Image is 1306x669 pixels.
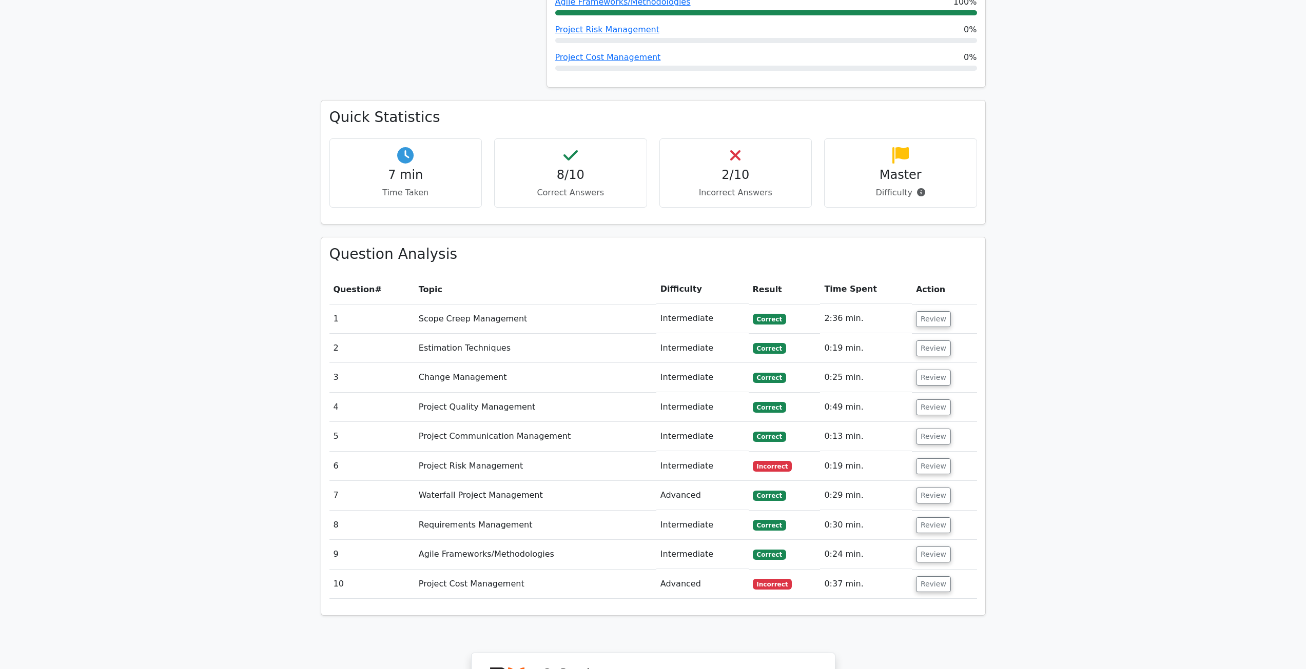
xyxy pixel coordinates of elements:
td: 0:19 min. [820,334,911,363]
td: Project Quality Management [415,393,656,422]
td: 7 [329,481,415,510]
button: Review [916,576,951,592]
span: Question [334,285,375,294]
td: 9 [329,540,415,569]
span: Incorrect [753,461,792,471]
span: Correct [753,550,786,560]
td: 0:49 min. [820,393,911,422]
td: 0:13 min. [820,422,911,451]
p: Time Taken [338,187,474,199]
button: Review [916,546,951,562]
td: 0:19 min. [820,452,911,481]
span: 0% [964,51,977,64]
td: Intermediate [656,304,749,333]
th: Topic [415,275,656,304]
span: Correct [753,314,786,324]
th: # [329,275,415,304]
h4: 7 min [338,168,474,183]
td: 6 [329,452,415,481]
h3: Question Analysis [329,246,977,263]
button: Review [916,340,951,356]
td: Intermediate [656,511,749,540]
td: Advanced [656,570,749,599]
h4: Master [833,168,968,183]
td: 1 [329,304,415,333]
span: Correct [753,491,786,501]
th: Difficulty [656,275,749,304]
td: Requirements Management [415,511,656,540]
td: Project Communication Management [415,422,656,451]
td: 3 [329,363,415,392]
button: Review [916,517,951,533]
td: Intermediate [656,393,749,422]
p: Incorrect Answers [668,187,804,199]
td: Project Cost Management [415,570,656,599]
span: Correct [753,432,786,442]
th: Action [912,275,977,304]
span: 0% [964,24,977,36]
td: Intermediate [656,363,749,392]
td: Advanced [656,481,749,510]
td: Intermediate [656,452,749,481]
button: Review [916,311,951,327]
td: 5 [329,422,415,451]
button: Review [916,370,951,386]
button: Review [916,399,951,415]
span: Correct [753,373,786,383]
td: Intermediate [656,540,749,569]
td: 2:36 min. [820,304,911,333]
td: 0:24 min. [820,540,911,569]
h3: Quick Statistics [329,109,977,126]
th: Result [749,275,821,304]
td: Intermediate [656,334,749,363]
td: Project Risk Management [415,452,656,481]
p: Difficulty [833,187,968,199]
span: Correct [753,343,786,353]
a: Project Cost Management [555,52,661,62]
button: Review [916,458,951,474]
td: Estimation Techniques [415,334,656,363]
td: 10 [329,570,415,599]
span: Incorrect [753,579,792,589]
p: Correct Answers [503,187,638,199]
th: Time Spent [820,275,911,304]
span: Correct [753,402,786,412]
a: Project Risk Management [555,25,659,34]
td: Intermediate [656,422,749,451]
td: 0:37 min. [820,570,911,599]
td: 0:29 min. [820,481,911,510]
td: Agile Frameworks/Methodologies [415,540,656,569]
button: Review [916,429,951,444]
button: Review [916,488,951,503]
td: 0:30 min. [820,511,911,540]
span: Correct [753,520,786,530]
td: 0:25 min. [820,363,911,392]
td: Change Management [415,363,656,392]
td: 8 [329,511,415,540]
td: 2 [329,334,415,363]
td: Scope Creep Management [415,304,656,333]
td: Waterfall Project Management [415,481,656,510]
td: 4 [329,393,415,422]
h4: 8/10 [503,168,638,183]
h4: 2/10 [668,168,804,183]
